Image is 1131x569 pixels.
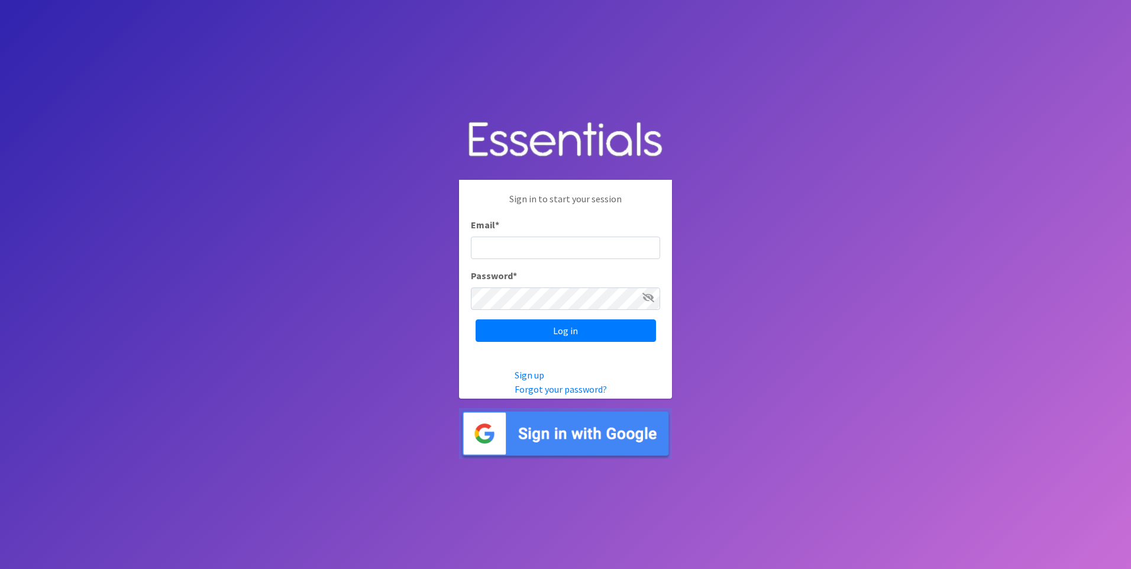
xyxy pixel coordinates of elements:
[459,110,672,171] img: Human Essentials
[471,192,660,218] p: Sign in to start your session
[513,270,517,282] abbr: required
[471,218,499,232] label: Email
[495,219,499,231] abbr: required
[515,369,544,381] a: Sign up
[471,269,517,283] label: Password
[476,319,656,342] input: Log in
[515,383,607,395] a: Forgot your password?
[459,408,672,460] img: Sign in with Google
